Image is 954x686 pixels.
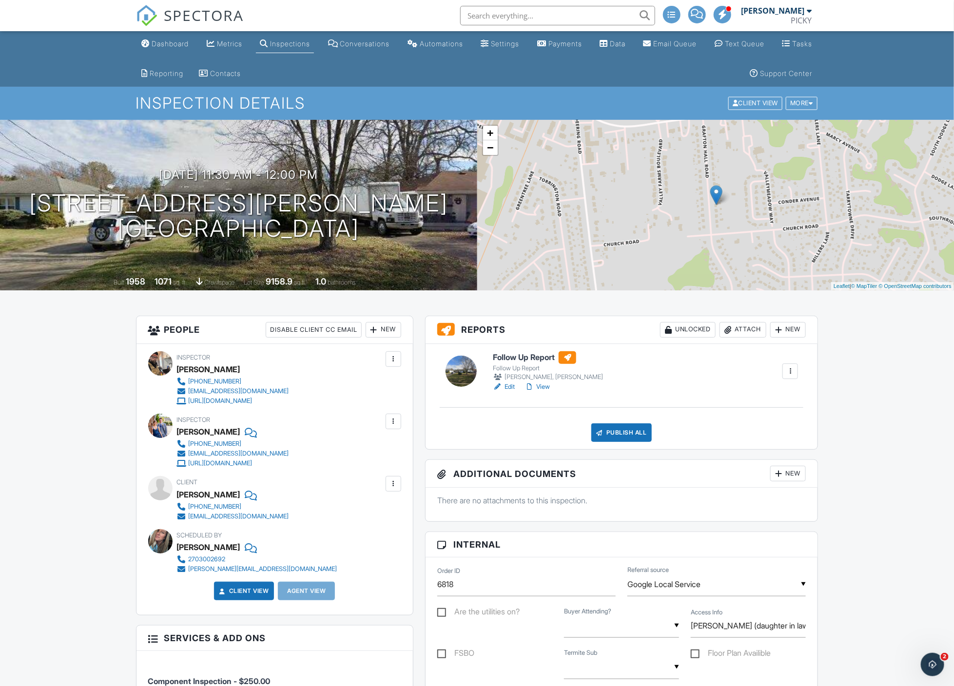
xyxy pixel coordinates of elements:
h3: Internal [426,532,818,557]
a: Reporting [138,65,188,83]
a: Text Queue [711,35,768,53]
a: Client View [727,99,785,106]
div: Follow Up Report [493,364,603,372]
a: Payments [533,35,586,53]
div: PICKY [791,16,812,25]
a: Zoom in [483,126,498,140]
a: Data [596,35,629,53]
a: Dashboard [138,35,193,53]
label: Termite Sub [564,648,597,657]
span: sq. ft. [173,279,187,286]
div: Disable Client CC Email [266,322,362,338]
a: Tasks [778,35,816,53]
div: Attach [720,322,766,338]
label: Referral source [627,566,669,574]
div: New [366,322,401,338]
div: Client View [728,97,782,110]
label: Access Info [691,608,722,616]
div: 1958 [126,276,145,286]
div: [PERSON_NAME] [177,424,240,439]
span: Lot Size [244,279,264,286]
div: Dashboard [152,39,189,48]
input: Access Info [691,614,806,638]
a: Conversations [324,35,394,53]
div: | [831,282,954,290]
label: Buyer Attending? [564,607,611,616]
a: [URL][DOMAIN_NAME] [177,458,289,468]
span: SPECTORA [164,5,244,25]
div: Unlocked [660,322,716,338]
a: [URL][DOMAIN_NAME] [177,396,289,406]
a: © OpenStreetMap contributors [879,283,952,289]
div: [EMAIL_ADDRESS][DOMAIN_NAME] [189,387,289,395]
div: 9158.9 [266,276,292,286]
div: Publish All [591,423,652,442]
span: sq.ft. [294,279,306,286]
a: Contacts [195,65,245,83]
h1: Inspection Details [136,95,818,112]
div: [PERSON_NAME] [177,362,240,377]
a: SPECTORA [136,13,244,34]
div: Settings [491,39,519,48]
div: [PHONE_NUMBER] [189,378,242,385]
h3: Reports [426,316,818,344]
label: Floor Plan Availible [691,648,771,661]
a: Support Center [746,65,817,83]
a: [PHONE_NUMBER] [177,377,289,386]
span: Built [114,279,124,286]
div: [PERSON_NAME] [177,540,240,554]
span: Component Inspection - $250.00 [148,676,271,686]
input: Search everything... [460,6,655,25]
div: [PHONE_NUMBER] [189,440,242,448]
a: [EMAIL_ADDRESS][DOMAIN_NAME] [177,449,289,458]
div: [PHONE_NUMBER] [189,503,242,511]
a: Inspections [256,35,314,53]
h3: Services & Add ons [136,626,413,651]
div: [URL][DOMAIN_NAME] [189,397,253,405]
div: Tasks [792,39,812,48]
div: Contacts [211,69,241,77]
a: [EMAIL_ADDRESS][DOMAIN_NAME] [177,512,289,521]
a: [PHONE_NUMBER] [177,502,289,512]
span: Client [177,478,198,486]
div: More [786,97,818,110]
h3: People [136,316,413,344]
a: © MapTiler [851,283,877,289]
div: New [770,322,806,338]
h3: [DATE] 11:30 am - 12:00 pm [159,168,318,181]
a: [PERSON_NAME][EMAIL_ADDRESS][DOMAIN_NAME] [177,564,337,574]
div: 1071 [155,276,172,286]
h3: Additional Documents [426,460,818,488]
div: 1.0 [315,276,326,286]
span: Scheduled By [177,532,222,539]
a: [PHONE_NUMBER] [177,439,289,449]
a: Metrics [203,35,246,53]
div: [PERSON_NAME] [177,487,240,502]
div: Data [610,39,625,48]
div: Automations [420,39,463,48]
span: 2 [941,653,949,661]
div: Text Queue [725,39,764,48]
div: [URL][DOMAIN_NAME] [189,459,253,467]
a: Email Queue [640,35,701,53]
a: [EMAIL_ADDRESS][DOMAIN_NAME] [177,386,289,396]
div: Inspections [270,39,310,48]
a: 2703002692 [177,554,337,564]
div: 2703002692 [189,555,226,563]
label: FSBO [437,648,474,661]
h6: Follow Up Report [493,351,603,364]
div: Support Center [760,69,813,77]
div: Email Queue [654,39,697,48]
div: New [770,466,806,481]
a: Zoom out [483,140,498,155]
label: Order ID [437,566,460,575]
div: Conversations [340,39,390,48]
a: Settings [477,35,523,53]
div: Payments [548,39,582,48]
span: Inspector [177,354,211,361]
h1: [STREET_ADDRESS][PERSON_NAME] [GEOGRAPHIC_DATA] [29,191,448,242]
div: [PERSON_NAME], [PERSON_NAME] [493,372,603,382]
div: [EMAIL_ADDRESS][DOMAIN_NAME] [189,450,289,457]
a: Automations (Advanced) [404,35,467,53]
div: [PERSON_NAME] [741,6,805,16]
